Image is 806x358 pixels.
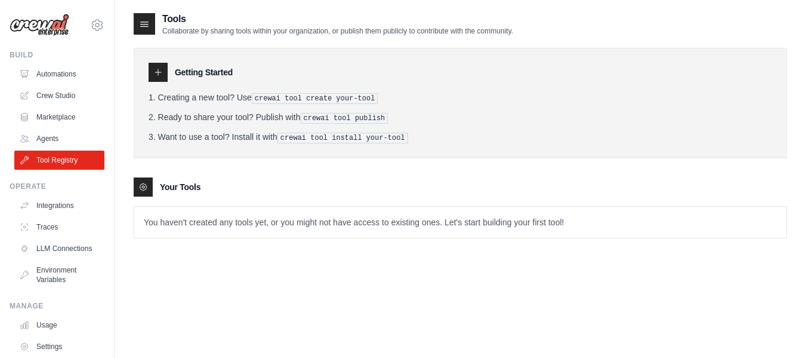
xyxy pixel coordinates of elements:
[14,337,104,356] a: Settings
[149,91,772,104] li: Creating a new tool? Use
[301,113,388,124] pre: crewai tool publish
[134,207,786,238] p: You haven't created any tools yet, or you might not have access to existing ones. Let's start bui...
[14,196,104,215] a: Integrations
[14,108,104,127] a: Marketplace
[14,218,104,237] a: Traces
[277,133,408,143] pre: crewai tool install your-tool
[14,86,104,105] a: Crew Studio
[10,50,104,60] div: Build
[10,14,69,36] img: Logo
[14,316,104,335] a: Usage
[14,65,104,84] a: Automations
[14,261,104,289] a: Environment Variables
[10,182,104,191] div: Operate
[162,26,513,36] p: Collaborate by sharing tools within your organization, or publish them publicly to contribute wit...
[252,93,378,104] pre: crewai tool create your-tool
[160,181,200,193] h3: Your Tools
[10,301,104,311] div: Manage
[149,131,772,143] li: Want to use a tool? Install it with
[175,66,233,78] h3: Getting Started
[149,111,772,124] li: Ready to share your tool? Publish with
[14,239,104,258] a: LLM Connections
[14,129,104,148] a: Agents
[162,12,513,26] h2: Tools
[14,151,104,170] a: Tool Registry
